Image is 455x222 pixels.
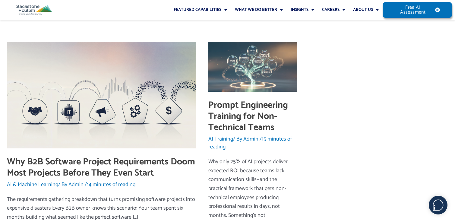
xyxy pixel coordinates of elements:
p: The requirements gathering breakdown that turns promising software projects into expensive disast... [7,195,196,222]
span: Admin [243,135,258,144]
div: / By / [7,181,196,189]
a: Why B2B Software Project Requirements Doom Most Projects Before They Even Start [7,154,195,180]
span: 14 minutes of reading [87,180,135,189]
a: AI Training [208,135,233,144]
img: prompt engineering training for non-technical teams [208,42,297,92]
span: 15 minutes of reading [208,135,292,151]
span: Free AI Assessment [395,5,431,15]
img: users%2F5SSOSaKfQqXq3cFEnIZRYMEs4ra2%2Fmedia%2Fimages%2F-Bulle%20blanche%20sans%20fond%20%2B%20ma... [429,196,447,214]
p: Why only 25% of AI projects deliver expected ROI because teams lack communication skills—and the ... [208,157,297,220]
img: B2B Software Project Requirements [7,42,196,148]
a: Prompt Engineering Training for Non-Technical Teams [208,98,288,135]
a: Read: Prompt Engineering Training for Non-Technical Teams [208,62,297,71]
a: Read: Why B2B Software Project Requirements Doom Most Projects Before They Even Start [7,90,196,100]
a: Free AI Assessment [383,2,452,18]
a: AI & Machine Learning [7,180,58,189]
span: Admin [68,180,84,189]
a: Admin [243,135,260,144]
a: Admin [68,180,85,189]
div: / By / [208,135,297,151]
